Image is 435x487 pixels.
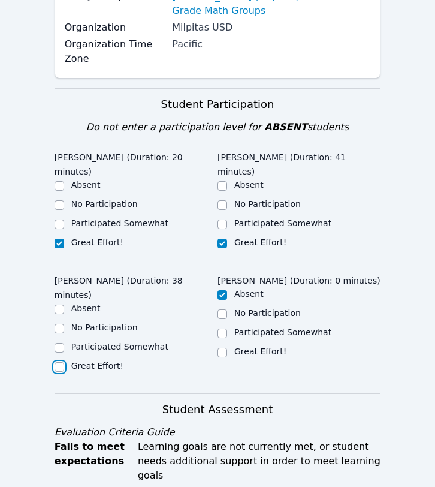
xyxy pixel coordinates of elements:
[71,323,138,332] label: No Participation
[71,342,168,351] label: Participated Somewhat
[234,218,331,228] label: Participated Somewhat
[71,199,138,209] label: No Participation
[65,37,165,66] label: Organization Time Zone
[55,120,381,134] div: Do not enter a participation level for students
[217,146,380,179] legend: [PERSON_NAME] (Duration: 41 minutes)
[234,199,301,209] label: No Participation
[55,270,217,302] legend: [PERSON_NAME] (Duration: 38 minutes)
[71,303,101,313] label: Absent
[234,180,264,190] label: Absent
[55,96,381,113] h3: Student Participation
[217,270,380,288] legend: [PERSON_NAME] (Duration: 0 minutes)
[55,401,381,418] h3: Student Assessment
[172,37,370,52] div: Pacific
[71,238,123,247] label: Great Effort!
[234,327,331,337] label: Participated Somewhat
[264,121,307,133] span: ABSENT
[71,180,101,190] label: Absent
[138,440,380,483] div: Learning goals are not currently met, or student needs additional support in order to meet learni...
[234,347,286,356] label: Great Effort!
[55,425,381,440] div: Evaluation Criteria Guide
[234,289,264,299] label: Absent
[71,218,168,228] label: Participated Somewhat
[71,361,123,371] label: Great Effort!
[55,146,217,179] legend: [PERSON_NAME] (Duration: 20 minutes)
[55,440,131,483] div: Fails to meet expectations
[172,20,370,35] div: Milpitas USD
[234,308,301,318] label: No Participation
[234,238,286,247] label: Great Effort!
[65,20,165,35] label: Organization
